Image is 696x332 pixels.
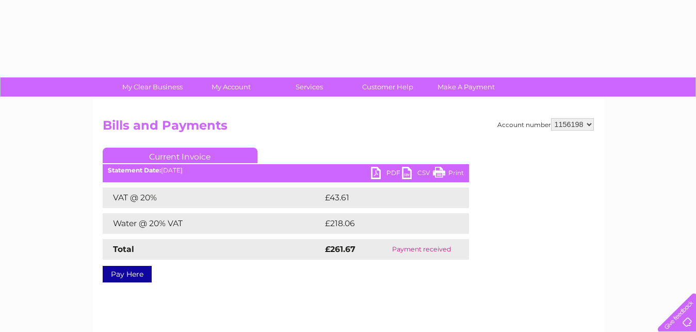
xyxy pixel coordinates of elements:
strong: Total [113,244,134,254]
div: [DATE] [103,167,469,174]
a: Make A Payment [424,77,509,97]
a: Services [267,77,352,97]
a: CSV [402,167,433,182]
a: Print [433,167,464,182]
strong: £261.67 [325,244,355,254]
div: Account number [497,118,594,131]
td: £218.06 [322,213,450,234]
td: £43.61 [322,187,447,208]
a: My Account [188,77,273,97]
td: VAT @ 20% [103,187,322,208]
td: Water @ 20% VAT [103,213,322,234]
a: Pay Here [103,266,152,282]
a: My Clear Business [110,77,195,97]
a: Customer Help [345,77,430,97]
a: PDF [371,167,402,182]
b: Statement Date: [108,166,161,174]
td: Payment received [375,239,468,260]
h2: Bills and Payments [103,118,594,138]
a: Current Invoice [103,148,257,163]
